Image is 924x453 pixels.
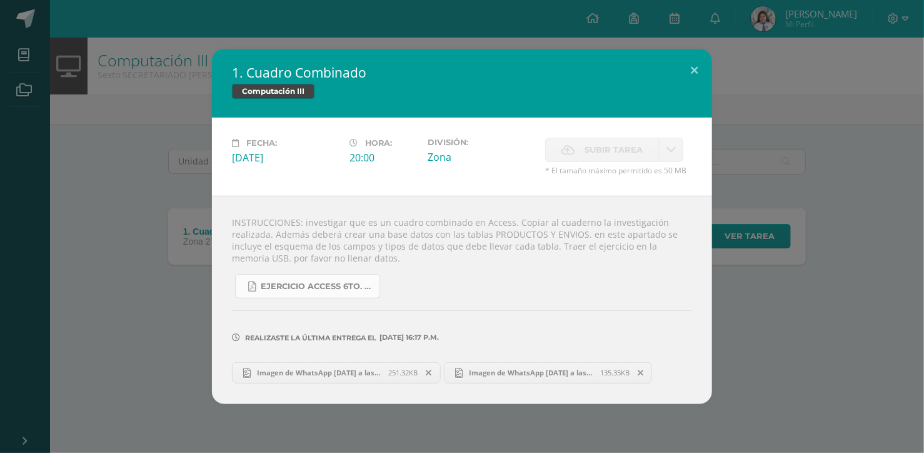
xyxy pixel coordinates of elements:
span: Remover entrega [419,366,440,380]
a: Imagen de WhatsApp [DATE] a las 16.12.52_92e24b0c.jpg 135.35KB [444,362,653,384]
span: Fecha: [246,138,277,148]
span: Imagen de WhatsApp [DATE] a las 16.12.53_70c4bd9c.jpg [251,368,389,377]
span: Subir tarea [585,138,643,161]
span: * El tamaño máximo permitido es 50 MB [545,165,692,176]
span: 135.35KB [600,368,630,377]
button: Close (Esc) [676,49,712,91]
span: Ejercicio Access 6to. Secretariado [DATE].pdf [261,282,373,292]
div: [DATE] [232,151,339,165]
span: Imagen de WhatsApp [DATE] a las 16.12.52_92e24b0c.jpg [463,368,600,377]
a: La fecha de entrega ha expirado [659,138,683,162]
a: Ejercicio Access 6to. Secretariado [DATE].pdf [235,274,380,298]
span: Remover entrega [630,366,651,380]
span: Computación III [232,84,314,99]
h2: 1. Cuadro Combinado [232,64,692,81]
span: Realizaste la última entrega el [245,333,376,342]
div: 20:00 [349,151,418,165]
span: [DATE] 16:17 p.m. [376,337,439,338]
label: División: [428,138,535,147]
span: 251.32KB [389,368,418,377]
div: INSTRUCCIONES: investigar que es un cuadro combinado en Access. Copiar al cuaderno la investigaci... [212,196,712,404]
span: Hora: [365,138,392,148]
label: La fecha de entrega ha expirado [545,138,659,162]
div: Zona [428,150,535,164]
a: Imagen de WhatsApp [DATE] a las 16.12.53_70c4bd9c.jpg 251.32KB [232,362,441,384]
